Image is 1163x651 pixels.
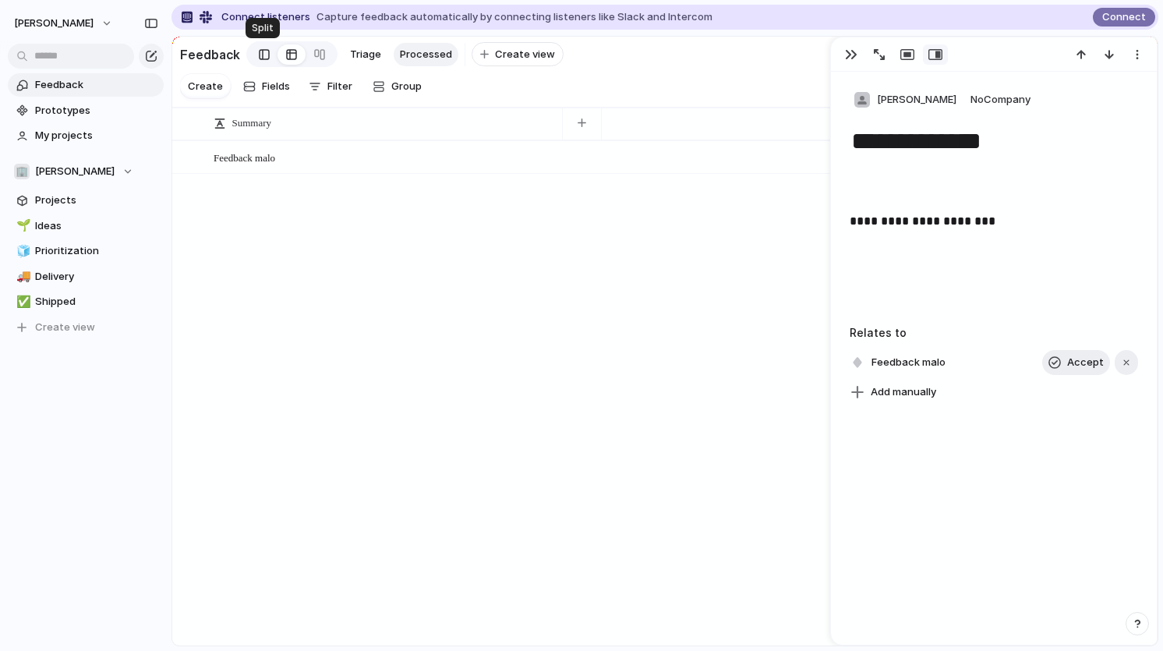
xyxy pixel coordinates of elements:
h3: Relates to [850,324,1138,341]
span: No Company [970,93,1030,105]
span: Create [188,79,223,94]
button: Accept [1042,350,1110,375]
span: Capture feedback automatically by connecting listeners like Slack and Intercom [316,9,712,25]
button: [PERSON_NAME] [850,87,960,112]
div: 🌱 [16,217,27,235]
span: Create view [35,320,95,335]
span: My projects [35,128,158,143]
a: My projects [8,124,164,147]
span: Accept [1067,355,1104,370]
span: [PERSON_NAME] [877,92,956,108]
button: Create view [472,42,564,67]
a: Feedback [8,73,164,97]
span: [PERSON_NAME] [14,16,94,31]
span: Add manually [871,384,936,400]
a: 🚚Delivery [8,265,164,288]
div: 🧊 [16,242,27,260]
span: Feedback malo [867,352,950,373]
a: Triage [344,43,387,66]
button: Fields [237,74,296,99]
span: Filter [327,79,352,94]
button: NoCompany [967,87,1034,112]
button: ✅ [14,294,30,310]
span: Projects [35,193,158,208]
span: Summary [232,115,272,131]
button: Group [365,74,429,99]
span: Processed [400,47,452,62]
div: 🚚 [16,267,27,285]
span: Triage [350,47,381,62]
a: 🌱Ideas [8,214,164,238]
span: Ideas [35,218,158,234]
span: Feedback malo [214,152,275,164]
a: ✅Shipped [8,290,164,313]
button: 🚚 [14,269,30,285]
button: 🧊 [14,243,30,259]
span: Shipped [35,294,158,310]
span: Prototypes [35,103,158,119]
span: Connect [1102,9,1146,25]
button: Create [180,74,231,98]
button: 🌱 [14,218,30,234]
span: Group [391,79,422,94]
span: Create view [495,47,555,62]
div: ✅ [16,293,27,311]
button: Filter [302,74,359,99]
button: 🏢[PERSON_NAME] [8,160,164,183]
span: Fields [262,79,290,94]
span: Prioritization [35,243,158,259]
a: Processed [394,43,458,66]
h2: Feedback [180,45,240,64]
button: [PERSON_NAME] [7,11,121,36]
button: Create view [8,316,164,339]
span: Feedback [35,77,158,93]
a: Prototypes [8,99,164,122]
div: Split [246,18,280,38]
span: Connect listeners [221,9,310,25]
span: [PERSON_NAME] [35,164,115,179]
span: Delivery [35,269,158,285]
a: Projects [8,189,164,212]
a: 🧊Prioritization [8,239,164,263]
button: Add manually [844,381,942,403]
button: Connect [1093,8,1155,27]
div: 🏢 [14,164,30,179]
